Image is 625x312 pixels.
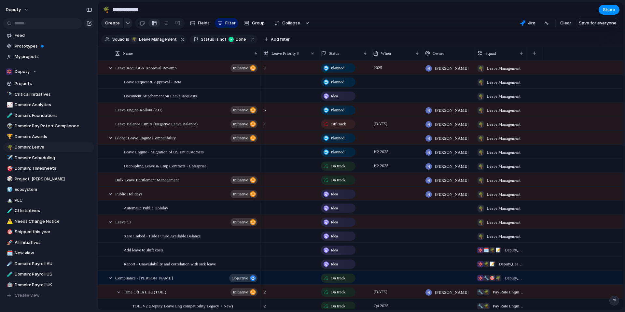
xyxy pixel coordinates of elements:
span: Squad [112,36,125,42]
span: Pay Rate Engine , Leave Management [493,289,523,295]
span: [PERSON_NAME] [435,163,468,170]
span: Squad [485,50,496,57]
span: initiative [233,120,248,129]
button: 🔭 [6,91,12,98]
button: Clear [558,18,574,28]
button: 🏆 [6,134,12,140]
div: 🌴 [478,79,484,86]
button: Fields [187,18,212,28]
div: 🎯 [489,275,495,281]
div: 🌴 [478,205,484,212]
div: 📈 [7,101,11,109]
div: 🌴 [478,177,484,184]
button: initiative [230,64,257,72]
div: 🗓️ [7,249,11,257]
button: 🌴 [6,144,12,150]
div: 🔧 [477,289,484,295]
div: 🏆Domain: Awards [3,132,94,142]
div: 🌴 [489,247,495,253]
span: H2 2025 [372,148,390,156]
span: Group [252,20,265,26]
span: Shipped this year [15,229,92,235]
a: 📈Domain: Analytics [3,100,94,110]
span: initiative [233,218,248,227]
span: initiative [233,190,248,199]
span: Planned [331,79,344,85]
a: 🎲Project: [PERSON_NAME] [3,174,94,184]
a: ☄️Domain: Payroll AU [3,259,94,269]
span: When [381,50,391,57]
span: Filter [225,20,236,26]
span: initiative [233,106,248,115]
div: ✈️ [7,154,11,162]
span: initiative [233,176,248,185]
span: Domain: Payroll AU [15,261,92,267]
button: initiative [230,218,257,226]
a: 🚀All Initiatives [3,238,94,248]
button: 🗓️ [6,250,12,256]
span: Fields [198,20,210,26]
div: 🌴 [478,149,484,156]
span: Compliance - [PERSON_NAME] [115,274,173,281]
div: 📝 [489,261,495,267]
span: Leave Management [487,205,521,212]
span: Ecosystem [15,186,92,193]
button: objective [229,274,257,282]
span: Name [123,50,133,57]
button: 🧪 [6,271,12,277]
button: 🌴 [101,5,111,15]
span: 1 [261,117,318,127]
div: 🌴 [478,219,484,226]
span: Share [603,7,615,13]
button: 🎲 [6,176,12,182]
div: 🧪 [7,112,11,119]
div: 👽Domain: Pay Rate + Compliance [3,121,94,131]
a: 🤖Domain: Payroll UK [3,280,94,290]
span: 7 [261,61,318,71]
div: 🚀 [7,239,11,246]
span: Leave Management [487,107,521,114]
span: Off track [331,121,346,127]
span: On track [331,177,345,183]
span: Leave Management [487,219,521,226]
button: Deputy [3,67,94,77]
span: Deputy , Leave Management , Reporting [499,261,523,267]
div: 🌴 [478,191,484,198]
span: Planned [331,107,344,113]
span: is [215,36,219,42]
button: deputy [3,5,32,15]
a: ✈️Domain: Scheduling [3,153,94,163]
button: Done [227,36,249,43]
span: Domain: Pay Rate + Compliance [15,123,92,129]
span: Planned [331,135,344,141]
span: Leave Management [487,163,521,170]
span: initiative [233,134,248,143]
button: 🏔️ [6,197,12,204]
span: Collapse [282,20,300,26]
button: Filter [215,18,238,28]
span: Needs Change Notice [15,218,92,225]
div: 🌴 [478,135,484,142]
button: Share [599,5,619,15]
span: Document Attachement on Leave Requests [124,92,197,99]
div: 🌴 [478,107,484,114]
div: 🤖 [7,281,11,289]
span: Idea [331,205,338,211]
button: 🧊 [6,186,12,193]
span: Global Leave Engine Compatibility [115,134,176,141]
span: Leave Management [139,36,177,42]
a: 🎯Shipped this year [3,227,94,237]
span: Pay Rate Engine , Leave Management [493,303,523,309]
span: Deputy , Pay Rate Engine , Scheduling , Leave Management [505,275,523,281]
span: Domain: Timesheets [15,165,92,172]
div: 🧊Ecosystem [3,185,94,194]
a: Feed [3,31,94,40]
div: ☄️ [7,260,11,267]
div: 🏔️ [7,196,11,204]
button: Group [241,18,268,28]
span: Leave Management [487,233,521,240]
